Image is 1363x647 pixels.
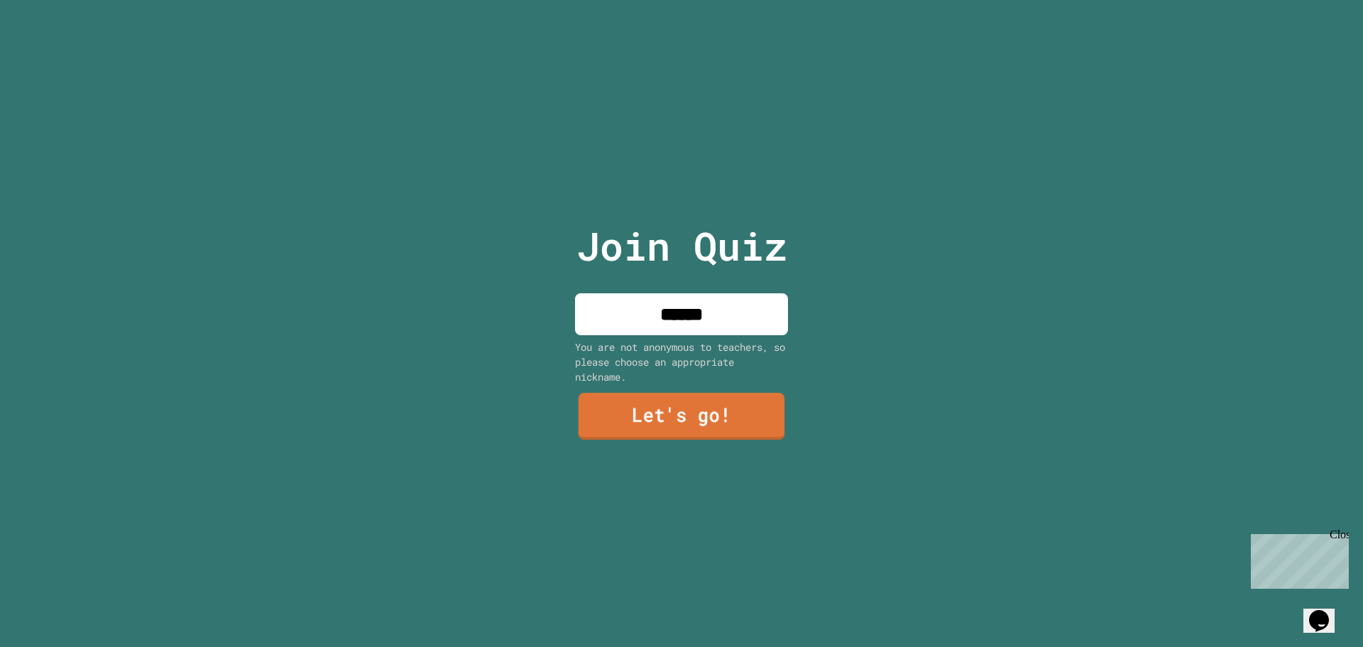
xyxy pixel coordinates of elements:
iframe: chat widget [1303,590,1349,633]
div: You are not anonymous to teachers, so please choose an appropriate nickname. [575,339,788,384]
a: Let's go! [579,393,785,440]
iframe: chat widget [1245,528,1349,589]
div: Chat with us now!Close [6,6,98,90]
p: Join Quiz [576,217,787,276]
